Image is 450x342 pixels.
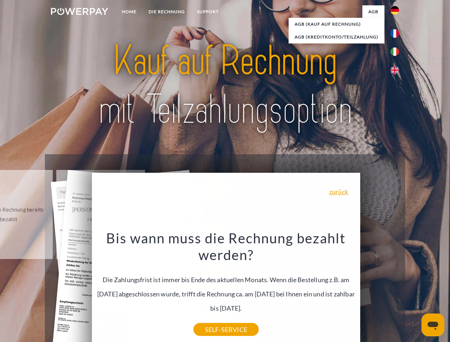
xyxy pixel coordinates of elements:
[390,66,399,74] img: en
[61,205,141,224] div: [PERSON_NAME] wurde retourniert
[51,8,108,15] img: logo-powerpay-white.svg
[193,323,259,336] a: SELF-SERVICE
[191,5,225,18] a: SUPPORT
[116,5,143,18] a: Home
[329,188,348,195] a: zurück
[421,313,444,336] iframe: Schaltfläche zum Öffnen des Messaging-Fensters
[390,6,399,15] img: de
[289,31,384,43] a: AGB (Kreditkonto/Teilzahlung)
[96,229,356,264] h3: Bis wann muss die Rechnung bezahlt werden?
[362,5,384,18] a: agb
[390,47,399,56] img: it
[68,34,382,136] img: title-powerpay_de.svg
[143,5,191,18] a: DIE RECHNUNG
[96,229,356,330] div: Die Zahlungsfrist ist immer bis Ende des aktuellen Monats. Wenn die Bestellung z.B. am [DATE] abg...
[390,29,399,38] img: fr
[289,18,384,31] a: AGB (Kauf auf Rechnung)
